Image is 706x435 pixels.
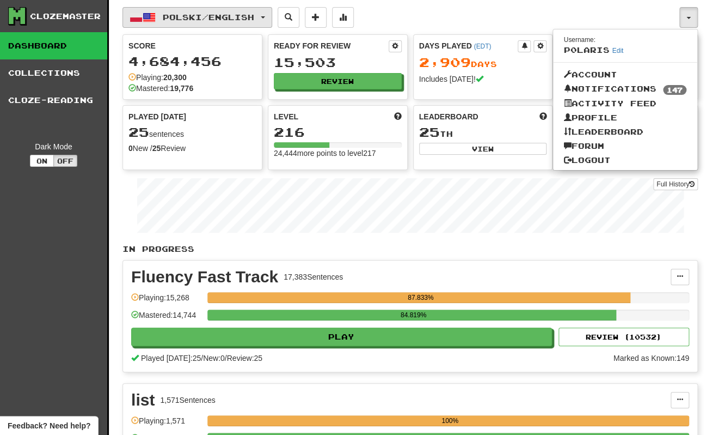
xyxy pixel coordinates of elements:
[128,83,193,94] div: Mastered:
[612,47,624,55] a: Edit
[53,155,77,167] button: Off
[131,292,202,310] div: Playing: 15,268
[613,353,689,364] div: Marked as Known: 149
[553,68,698,82] a: Account
[163,13,254,22] span: Polski / English
[419,124,440,140] span: 25
[203,354,225,362] span: New: 0
[8,141,99,152] div: Dark Mode
[553,139,698,153] a: Forum
[564,45,610,55] span: p0laris
[131,310,202,328] div: Mastered: 14,744
[553,111,698,125] a: Profile
[211,310,616,321] div: 84.819%
[553,82,698,97] a: Notifications147
[160,395,215,406] div: 1,571 Sentences
[553,96,698,111] a: Activity Feed
[539,111,547,122] span: This week in points, UTC
[163,73,187,82] strong: 20,300
[419,56,547,70] div: Day s
[128,111,186,122] span: Played [DATE]
[128,125,256,140] div: sentences
[284,271,343,282] div: 17,383 Sentences
[553,153,698,167] a: Logout
[419,111,478,122] span: Leaderboard
[152,144,161,153] strong: 25
[201,354,203,362] span: /
[131,269,278,285] div: Fluency Fast Track
[122,244,698,255] p: In Progress
[128,143,256,154] div: New / Review
[278,7,299,28] button: Search sentences
[305,7,327,28] button: Add sentence to collection
[128,144,133,153] strong: 0
[564,36,596,44] small: Username:
[128,55,256,68] div: 4,684,456
[394,111,402,122] span: Score more points to level up
[30,155,54,167] button: On
[128,124,149,140] span: 25
[653,178,698,190] a: Full History
[332,7,354,28] button: More stats
[474,43,491,50] a: (EDT)
[8,420,90,431] span: Open feedback widget
[663,85,686,95] span: 147
[131,392,155,408] div: list
[30,11,101,22] div: Clozemaster
[274,73,402,89] button: Review
[227,354,262,362] span: Review: 25
[419,55,471,70] span: 2,909
[274,125,402,139] div: 216
[122,7,272,28] button: Polski/English
[211,415,689,426] div: 100%
[141,354,201,362] span: Played [DATE]: 25
[419,40,518,51] div: Days Played
[274,40,389,51] div: Ready for Review
[128,72,187,83] div: Playing:
[211,292,630,303] div: 87.833%
[553,125,698,139] a: Leaderboard
[128,40,256,51] div: Score
[131,415,202,433] div: Playing: 1,571
[170,84,193,93] strong: 19,776
[274,148,402,159] div: 24,444 more points to level 217
[419,74,547,84] div: Includes [DATE]!
[131,328,552,346] button: Play
[274,111,298,122] span: Level
[558,328,689,346] button: Review (10532)
[419,125,547,140] div: th
[225,354,227,362] span: /
[274,56,402,69] div: 15,503
[419,143,547,155] button: View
